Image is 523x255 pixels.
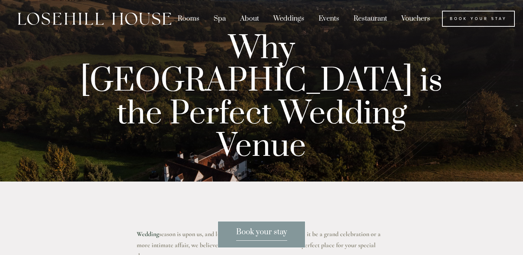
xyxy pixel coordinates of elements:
[234,11,265,27] div: About
[395,11,437,27] a: Vouchers
[207,11,232,27] div: Spa
[347,11,393,27] div: Restaurant
[236,227,287,241] span: Book your stay
[171,11,206,27] div: Rooms
[218,221,305,248] a: Book your stay
[18,12,171,25] img: Losehill House
[442,11,515,27] a: Book Your Stay
[312,11,346,27] div: Events
[267,11,311,27] div: Weddings
[80,33,443,163] div: Why [GEOGRAPHIC_DATA] is the Perfect Wedding Venue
